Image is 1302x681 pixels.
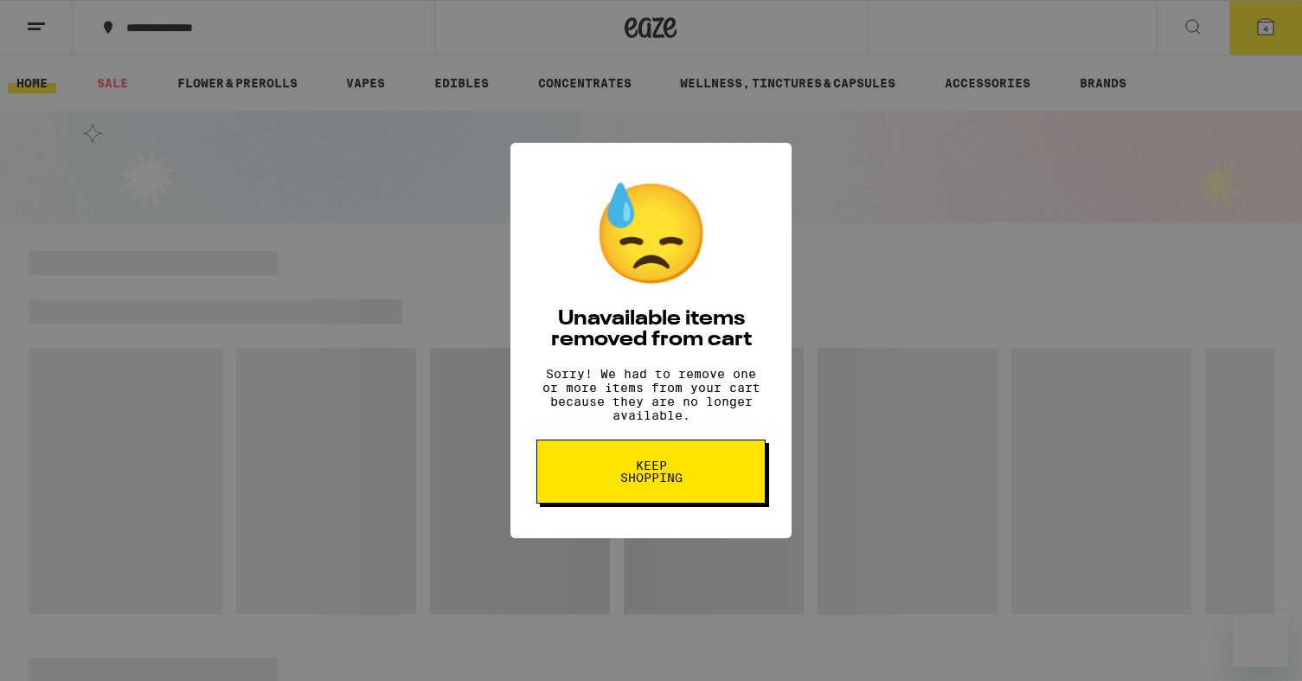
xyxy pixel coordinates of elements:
button: Keep Shopping [536,440,766,504]
span: Keep Shopping [606,459,696,484]
iframe: Button to launch messaging window [1233,612,1288,667]
div: 😓 [591,177,712,292]
p: Sorry! We had to remove one or more items from your cart because they are no longer available. [536,367,766,422]
h2: Unavailable items removed from cart [536,309,766,350]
